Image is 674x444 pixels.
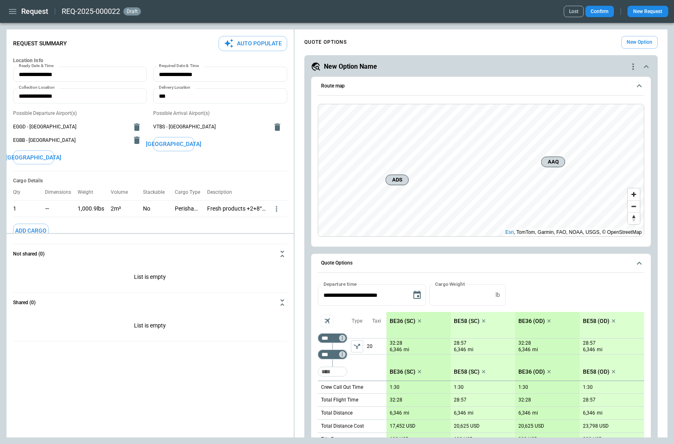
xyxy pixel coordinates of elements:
[318,350,347,359] div: Too short
[495,292,500,298] p: lb
[153,137,194,151] button: [GEOGRAPHIC_DATA]
[597,346,603,353] p: mi
[13,244,287,264] button: Not shared (0)
[13,137,127,144] span: EGBB - [GEOGRAPHIC_DATA]
[390,368,415,375] p: BE36 (SC)
[505,228,642,236] div: , TomTom, Garmin, FAO, NOAA, USGS, © OpenStreetMap
[13,224,49,238] button: Add Cargo
[318,254,644,273] button: Quote Options
[389,176,405,184] span: ADS
[13,312,287,341] p: List is empty
[13,293,287,312] button: Shared (0)
[111,205,121,212] p: 2m³
[153,110,287,117] p: Possible Arrival Airport(s)
[318,333,347,343] div: Too short
[159,85,190,91] label: Delivery Location
[585,6,614,17] button: Confirm
[318,104,644,237] div: Route map
[390,384,399,390] p: 1:30
[13,150,54,165] button: [GEOGRAPHIC_DATA]
[207,205,266,212] p: Fresh products +2+8°C (no dry ice)
[321,436,339,443] p: Trip Fee
[404,410,409,417] p: mi
[454,410,466,416] p: 6,346
[627,6,668,17] button: New Request
[321,423,364,430] p: Total Distance Cost
[159,63,199,69] label: Required Date & Time
[532,346,538,353] p: mi
[367,339,386,354] p: 20
[153,123,267,130] span: VTBS - [GEOGRAPHIC_DATA]
[13,251,45,257] h6: Not shared (0)
[390,397,402,403] p: 32:28
[19,63,54,69] label: Ready Date & Time
[351,340,363,352] button: left aligned
[207,189,239,195] p: Description
[318,77,644,96] button: Route map
[111,189,134,195] p: Volume
[518,318,545,325] p: BE36 (OD)
[454,368,480,375] p: BE58 (SC)
[390,318,415,325] p: BE36 (SC)
[45,205,71,212] p: —
[621,36,658,49] button: New Option
[545,158,561,166] span: AAQ
[45,200,78,217] div: No dimensions
[175,200,207,217] div: Perishables
[19,85,55,91] label: Collection Location
[351,340,363,352] span: Type of sector
[505,229,514,235] a: Esri
[13,264,287,292] div: Not shared (0)
[628,200,640,212] button: Zoom out
[324,280,357,287] label: Departure time
[628,62,638,72] div: quote-option-actions
[454,423,480,429] p: 20,625 USD
[13,312,287,341] div: Not shared (0)
[564,6,584,17] button: Lost
[583,436,602,442] p: 900 USD
[321,315,333,327] span: Aircraft selection
[404,346,409,353] p: mi
[129,119,145,135] button: delete
[175,189,207,195] p: Cargo Type
[583,318,609,325] p: BE58 (OD)
[125,9,139,14] span: draft
[321,384,363,391] p: Crew Call Out Time
[143,189,171,195] p: Stackable
[311,62,651,72] button: New Option Namequote-option-actions
[390,423,415,429] p: 17,452 USD
[518,368,545,375] p: BE36 (OD)
[207,200,272,217] div: Fresh products +2+8°C (no dry ice)
[304,40,347,44] h4: QUOTE OPTIONS
[13,264,287,292] p: List is empty
[13,178,287,184] h6: Cargo Details
[13,110,147,117] p: Possible Departure Airport(s)
[628,188,640,200] button: Zoom in
[454,397,466,403] p: 28:57
[13,205,16,212] p: 1
[583,346,595,353] p: 6,346
[13,123,127,130] span: EGGD - [GEOGRAPHIC_DATA]
[129,132,145,148] button: delete
[21,7,48,16] h1: Request
[454,346,466,353] p: 6,346
[13,40,67,47] p: Request Summary
[583,410,595,416] p: 6,346
[13,189,27,195] p: Qty
[518,436,538,442] p: 900 USD
[321,410,353,417] p: Total Distance
[454,318,480,325] p: BE58 (SC)
[583,423,609,429] p: 23,798 USD
[518,410,531,416] p: 6,346
[583,397,596,403] p: 28:57
[454,340,466,346] p: 28:57
[532,410,538,417] p: mi
[435,280,465,287] label: Cargo Weight
[628,212,640,224] button: Reset bearing to north
[583,340,596,346] p: 28:57
[45,189,78,195] p: Dimensions
[518,423,544,429] p: 20,625 USD
[143,205,150,212] p: No
[518,384,528,390] p: 1:30
[78,189,100,195] p: Weight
